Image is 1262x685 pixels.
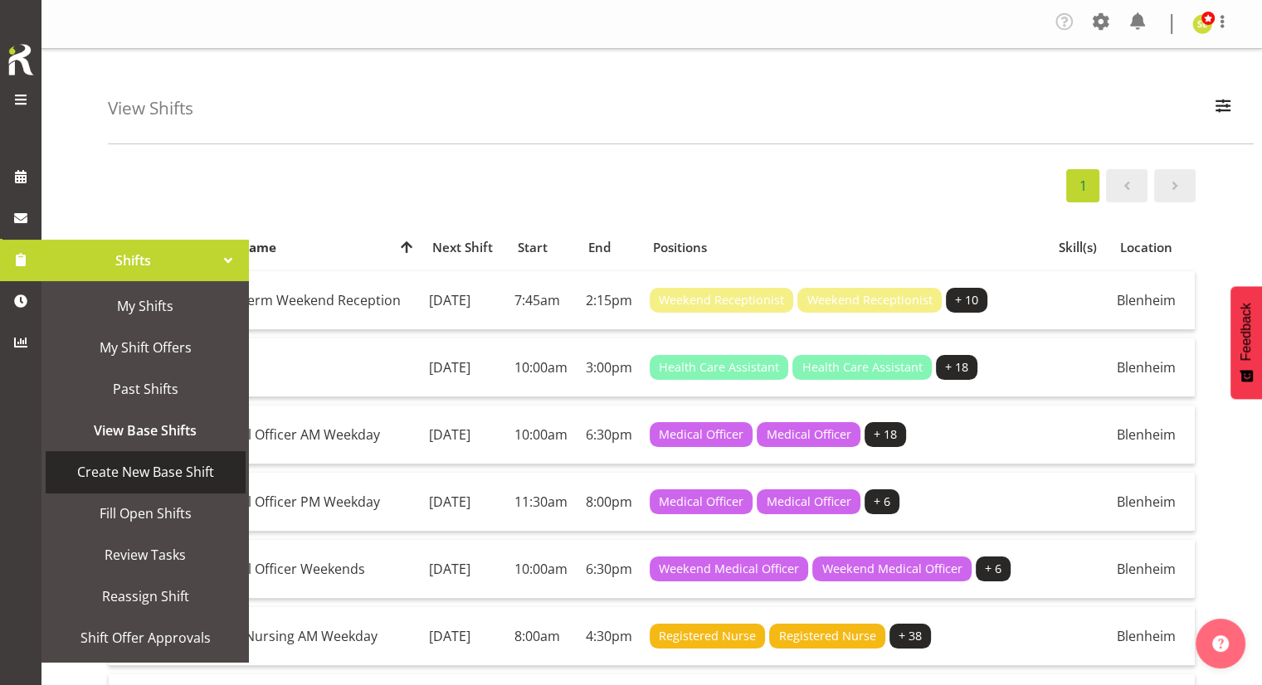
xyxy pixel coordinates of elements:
span: + 18 [874,425,897,444]
span: Blenheim [1117,358,1176,377]
a: My Shift Offers [46,327,245,368]
span: Registered Nurse [779,627,876,645]
span: My Shift Offers [54,335,236,360]
td: 6:30pm [579,406,643,464]
td: Medical Officer PM Weekday [197,473,422,532]
a: Shift Offer Approvals [46,617,245,658]
span: Blenheim [1117,627,1176,645]
span: Shifts [50,248,216,273]
div: Location [1119,238,1185,257]
span: + 6 [874,493,890,511]
span: Blenheim [1117,560,1176,578]
span: Weekend Receptionist [659,291,784,309]
span: Medical Officer [767,493,851,511]
a: My Shifts [46,285,245,327]
a: Reassign Shift [46,576,245,617]
td: 8:00am [508,607,579,666]
span: Fill Open Shifts [54,501,236,526]
td: [DATE] [422,540,508,599]
span: My Shifts [54,294,236,318]
div: Skill(s) [1059,238,1101,257]
td: [DATE] [422,607,508,666]
td: Fixed-Term Weekend Reception [197,271,422,330]
span: Weekend Medical Officer [822,560,962,578]
td: [DATE] [422,271,508,330]
span: + 6 [985,560,1001,578]
span: Health Care Assistant [659,358,779,377]
td: 7:45am [508,271,579,330]
td: 8:00pm [579,473,643,532]
button: Filter Employees [1206,90,1240,127]
span: Registered Nurse [659,627,756,645]
span: Shift Offer Approvals [54,625,236,650]
span: Blenheim [1117,291,1176,309]
span: Blenheim [1117,425,1176,444]
span: Weekend Receptionist [807,291,933,309]
span: Reassign Shift [54,584,236,609]
h4: View Shifts [108,99,193,118]
td: MUCC Nursing AM Weekday [197,607,422,666]
td: [DATE] [422,338,508,397]
div: Positions [652,238,1039,257]
td: HCA [197,338,422,397]
span: View Base Shifts [54,418,236,443]
span: Medical Officer [659,425,743,444]
td: 4:30pm [579,607,643,666]
span: Feedback [1239,303,1254,361]
td: [DATE] [422,406,508,464]
td: Medical Officer Weekends [197,540,422,599]
img: sarah-edwards11800.jpg [1192,14,1212,34]
td: [DATE] [422,473,508,532]
span: + 18 [945,358,968,377]
span: Medical Officer [659,493,743,511]
div: Shift Name [206,238,413,257]
td: 11:30am [508,473,579,532]
span: + 10 [955,291,978,309]
a: Review Tasks [46,534,245,576]
td: 6:30pm [579,540,643,599]
span: Weekend Medical Officer [659,560,799,578]
div: Next Shift [432,238,499,257]
span: Health Care Assistant [802,358,923,377]
a: Fill Open Shifts [46,493,245,534]
span: Blenheim [1117,493,1176,511]
td: 10:00am [508,338,579,397]
td: Medical Officer AM Weekday [197,406,422,464]
td: 2:15pm [579,271,643,330]
a: Past Shifts [46,368,245,410]
td: 10:00am [508,540,579,599]
span: + 38 [899,627,922,645]
img: help-xxl-2.png [1212,635,1229,652]
button: Feedback - Show survey [1230,286,1262,399]
img: Rosterit icon logo [4,41,37,78]
td: 3:00pm [579,338,643,397]
span: Past Shifts [54,377,236,401]
div: Start [517,238,569,257]
span: Create New Base Shift [54,459,236,484]
span: Review Tasks [54,542,236,567]
div: End [588,238,633,257]
a: Shifts [41,240,249,281]
a: View Base Shifts [46,410,245,451]
span: Medical Officer [767,425,851,444]
a: Create New Base Shift [46,451,245,493]
td: 10:00am [508,406,579,464]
